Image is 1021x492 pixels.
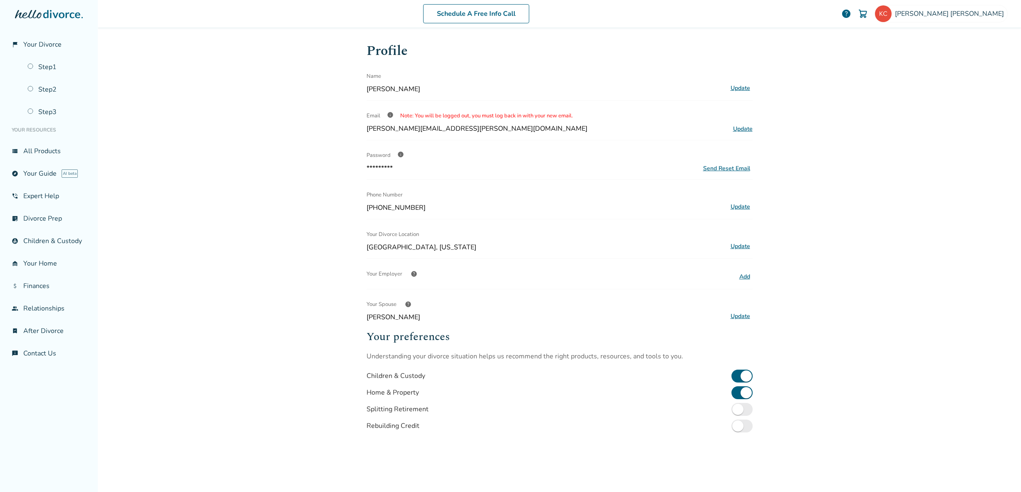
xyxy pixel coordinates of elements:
img: keith.crowder@gmail.com [875,5,892,22]
span: help [405,301,411,308]
a: groupRelationships [7,299,91,318]
a: exploreYour GuideAI beta [7,164,91,183]
button: Update [728,83,753,94]
button: Add [737,271,753,282]
a: bookmark_checkAfter Divorce [7,321,91,340]
li: Your Resources [7,122,91,138]
span: group [12,305,18,312]
iframe: Chat Widget [979,452,1021,492]
div: Send Reset Email [703,164,750,172]
a: Step2 [22,80,91,99]
span: account_child [12,238,18,244]
div: Children & Custody [367,371,425,380]
span: [GEOGRAPHIC_DATA], [US_STATE] [367,243,725,252]
span: Your Divorce [23,40,62,49]
a: help [841,9,851,19]
span: Note: You will be logged out, you must log back in with your new email. [400,112,573,119]
span: flag_2 [12,41,18,48]
div: Splitting Retirement [367,405,429,414]
span: Phone Number [367,186,403,203]
button: Update [728,311,753,322]
a: Step1 [22,57,91,77]
span: Your Spouse [367,296,397,313]
span: info [387,112,394,118]
button: Update [728,201,753,212]
span: [PERSON_NAME][EMAIL_ADDRESS][PERSON_NAME][DOMAIN_NAME] [367,124,587,133]
span: [PERSON_NAME] [PERSON_NAME] [895,9,1007,18]
a: attach_moneyFinances [7,276,91,296]
span: Your Employer [367,266,402,282]
span: Name [367,68,381,84]
a: chat_infoContact Us [7,344,91,363]
span: view_list [12,148,18,154]
img: Cart [858,9,868,19]
h2: Your preferences [367,328,753,345]
span: explore [12,170,18,177]
div: Email [367,107,753,124]
div: Home & Property [367,388,419,397]
span: info [397,151,404,158]
button: Update [728,241,753,252]
span: [PHONE_NUMBER] [367,203,725,212]
span: garage_home [12,260,18,267]
a: list_alt_checkDivorce Prep [7,209,91,228]
p: Understanding your divorce situation helps us recommend the right products, resources, and tools ... [367,352,753,361]
span: [PERSON_NAME] [367,313,725,322]
span: phone_in_talk [12,193,18,199]
span: Password [367,152,391,159]
span: attach_money [12,283,18,289]
a: account_childChildren & Custody [7,231,91,251]
span: AI beta [62,169,78,178]
h1: Profile [367,41,753,61]
a: flag_2Your Divorce [7,35,91,54]
span: Update [733,125,753,133]
span: bookmark_check [12,328,18,334]
span: help [411,271,417,277]
a: Schedule A Free Info Call [423,4,529,23]
span: Your Divorce Location [367,226,419,243]
a: garage_homeYour Home [7,254,91,273]
div: Rebuilding Credit [367,421,419,430]
span: chat_info [12,350,18,357]
a: phone_in_talkExpert Help [7,186,91,206]
a: Step3 [22,102,91,122]
a: view_listAll Products [7,142,91,161]
span: list_alt_check [12,215,18,222]
button: Send Reset Email [701,164,753,173]
span: [PERSON_NAME] [367,84,725,94]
